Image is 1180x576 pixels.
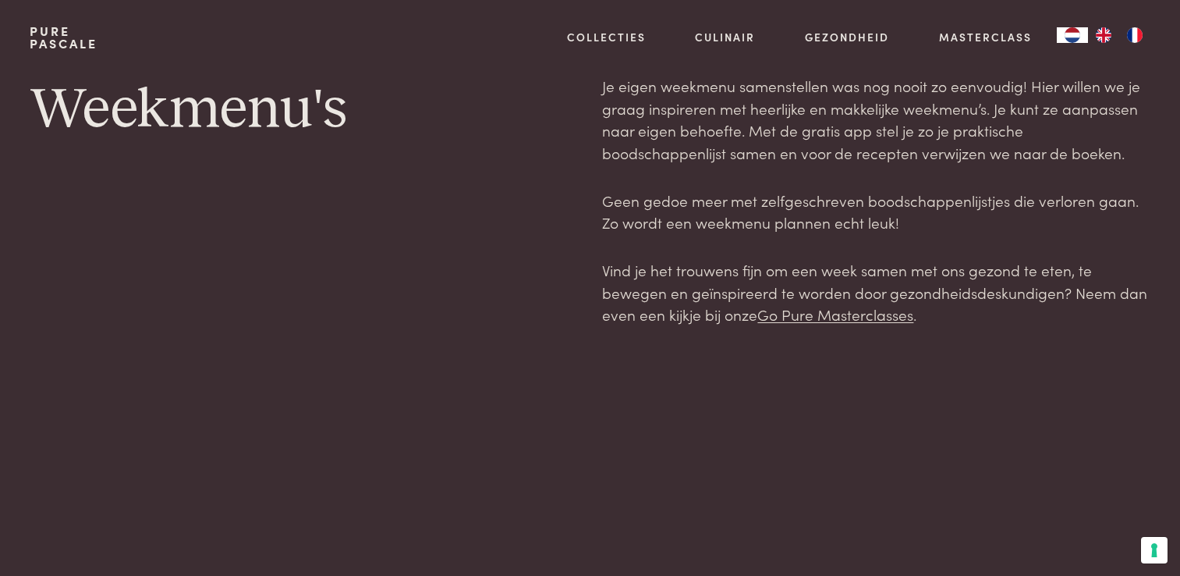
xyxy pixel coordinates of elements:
[1088,27,1119,43] a: EN
[602,259,1150,326] p: Vind je het trouwens fijn om een week samen met ons gezond te eten, te bewegen en geïnspireerd te...
[805,29,889,45] a: Gezondheid
[1057,27,1088,43] a: NL
[567,29,646,45] a: Collecties
[1057,27,1088,43] div: Language
[695,29,755,45] a: Culinair
[602,75,1150,165] p: Je eigen weekmenu samenstellen was nog nooit zo eenvoudig! Hier willen we je graag inspireren met...
[602,190,1150,234] p: Geen gedoe meer met zelfgeschreven boodschappenlijstjes die verloren gaan. Zo wordt een weekmenu ...
[1088,27,1150,43] ul: Language list
[757,304,913,325] a: Go Pure Masterclasses
[30,25,97,50] a: PurePascale
[30,75,577,145] h1: Weekmenu's
[1057,27,1150,43] aside: Language selected: Nederlands
[1119,27,1150,43] a: FR
[939,29,1032,45] a: Masterclass
[1141,537,1168,564] button: Uw voorkeuren voor toestemming voor trackingtechnologieën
